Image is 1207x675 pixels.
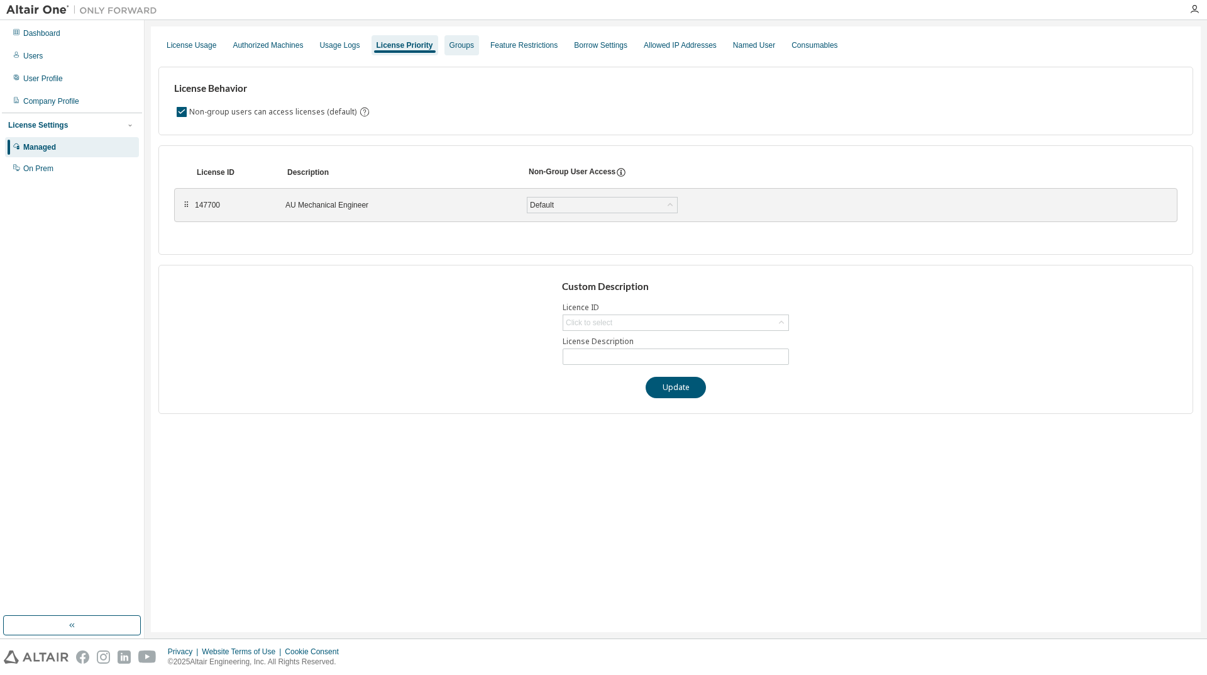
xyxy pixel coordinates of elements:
div: License Priority [377,40,433,50]
img: facebook.svg [76,650,89,664]
h3: License Behavior [174,82,368,95]
div: License Usage [167,40,216,50]
div: Company Profile [23,96,79,106]
div: Usage Logs [319,40,360,50]
label: Licence ID [563,303,789,313]
label: Non-group users can access licenses (default) [189,104,359,120]
div: License ID [197,167,272,177]
div: Users [23,51,43,61]
label: License Description [563,337,789,347]
img: instagram.svg [97,650,110,664]
div: Feature Restrictions [490,40,558,50]
img: Altair One [6,4,163,16]
div: Default [527,198,677,213]
div: ⠿ [182,200,190,210]
div: Managed [23,142,56,152]
div: Named User [733,40,775,50]
div: Allowed IP Addresses [644,40,717,50]
div: Dashboard [23,28,60,38]
img: youtube.svg [138,650,157,664]
div: Authorized Machines [233,40,303,50]
div: Click to select [563,315,788,330]
div: Consumables [791,40,837,50]
div: Description [287,167,514,177]
img: altair_logo.svg [4,650,69,664]
div: Default [528,198,556,212]
div: Privacy [168,647,202,657]
div: License Settings [8,120,68,130]
div: Borrow Settings [574,40,627,50]
img: linkedin.svg [118,650,131,664]
div: User Profile [23,74,63,84]
div: Non-Group User Access [529,167,615,178]
div: Website Terms of Use [202,647,285,657]
div: Click to select [566,318,612,328]
button: Update [646,377,706,398]
div: Groups [449,40,474,50]
div: AU Mechanical Engineer [285,200,512,210]
p: © 2025 Altair Engineering, Inc. All Rights Reserved. [168,657,346,667]
div: On Prem [23,164,53,174]
svg: By default any user not assigned to any group can access any license. Turn this setting off to di... [359,106,370,118]
h3: Custom Description [562,281,790,293]
div: 147700 [195,200,270,210]
div: Cookie Consent [285,647,346,657]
